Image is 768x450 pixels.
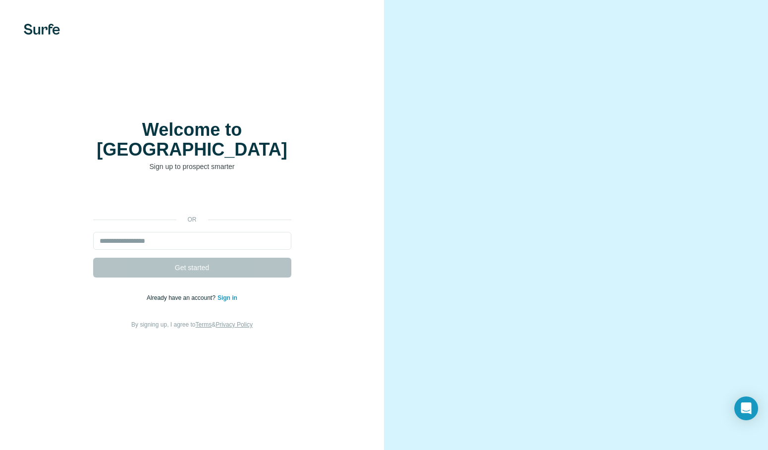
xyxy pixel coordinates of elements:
[24,24,60,35] img: Surfe's logo
[734,396,758,420] div: Open Intercom Messenger
[93,120,291,160] h1: Welcome to [GEOGRAPHIC_DATA]
[196,321,212,328] a: Terms
[176,215,208,224] p: or
[218,294,237,301] a: Sign in
[147,294,218,301] span: Already have an account?
[131,321,253,328] span: By signing up, I agree to &
[88,186,296,208] iframe: Schaltfläche „Über Google anmelden“
[216,321,253,328] a: Privacy Policy
[93,162,291,171] p: Sign up to prospect smarter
